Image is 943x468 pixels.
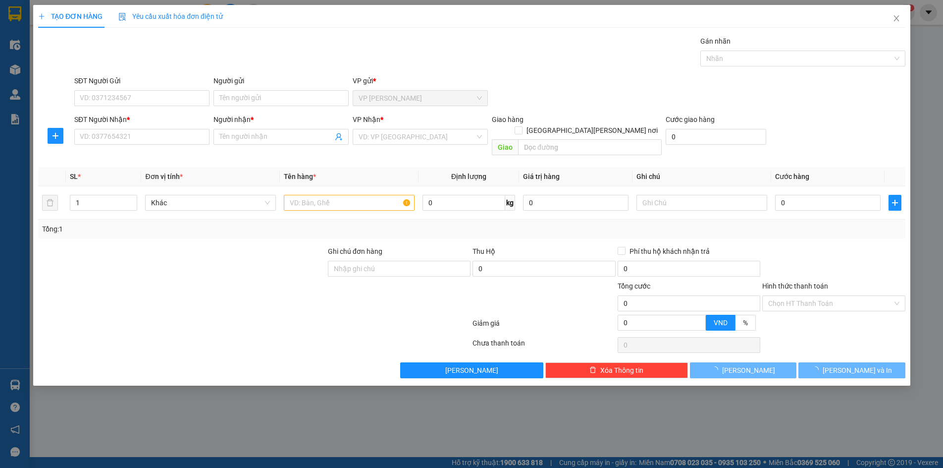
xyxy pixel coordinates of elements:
[42,195,58,211] button: delete
[70,173,78,180] span: SL
[632,167,771,186] th: Ghi chú
[400,362,543,378] button: [PERSON_NAME]
[775,173,809,180] span: Cước hàng
[328,261,471,277] input: Ghi chú đơn hàng
[523,125,662,136] span: [GEOGRAPHIC_DATA][PERSON_NAME] nơi
[353,116,380,123] span: VP Nhận
[762,282,828,290] label: Hình thức thanh toán
[666,129,766,145] input: Cước giao hàng
[213,114,349,125] div: Người nhận
[445,365,498,376] span: [PERSON_NAME]
[812,366,823,373] span: loading
[48,132,62,140] span: plus
[523,173,560,180] span: Giá trị hàng
[690,362,796,378] button: [PERSON_NAME]
[545,362,687,378] button: deleteXóa Thông tin
[74,114,210,125] div: SĐT Người Nhận
[451,173,486,180] span: Định lượng
[284,173,316,180] span: Tên hàng
[38,13,45,20] span: plus
[213,75,349,86] div: Người gửi
[74,75,210,86] div: SĐT Người Gửi
[892,14,900,22] span: close
[523,195,629,211] input: 0
[798,362,905,378] button: [PERSON_NAME] và In
[505,195,515,211] span: kg
[492,116,524,123] span: Giao hàng
[471,318,616,335] div: Giảm giá
[151,195,270,210] span: Khác
[145,173,182,180] span: Đơn vị tính
[882,5,910,33] button: Close
[47,128,63,144] button: plus
[359,91,482,106] span: VP Gia Lâm
[471,338,616,355] div: Chưa thanh toán
[42,224,365,234] div: Tổng: 1
[711,366,722,373] span: loading
[600,365,643,376] span: Xóa Thông tin
[823,365,892,376] span: [PERSON_NAME] và In
[518,139,662,155] input: Dọc đường
[666,116,715,123] label: Cước giao hàng
[636,195,767,211] input: Ghi Chú
[743,319,748,327] span: %
[328,247,382,255] label: Ghi chú đơn hàng
[617,282,650,290] span: Tổng cước
[888,195,901,211] button: plus
[889,199,900,207] span: plus
[700,37,731,45] label: Gán nhãn
[118,12,223,20] span: Yêu cầu xuất hóa đơn điện tử
[118,13,126,21] img: icon
[492,139,518,155] span: Giao
[353,75,488,86] div: VP gửi
[589,366,596,374] span: delete
[714,319,728,327] span: VND
[722,365,775,376] span: [PERSON_NAME]
[284,195,415,211] input: VD: Bàn, Ghế
[625,246,713,257] span: Phí thu hộ khách nhận trả
[38,12,103,20] span: TẠO ĐƠN HÀNG
[472,247,495,255] span: Thu Hộ
[335,133,343,141] span: user-add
